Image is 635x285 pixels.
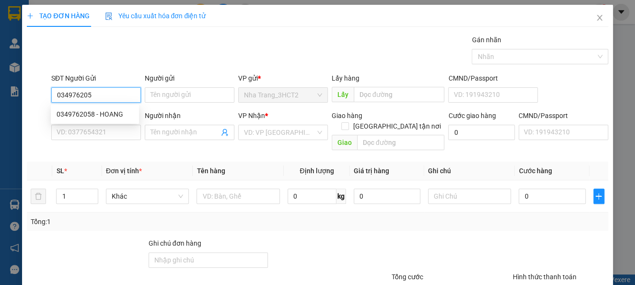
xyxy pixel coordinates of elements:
[105,12,113,20] img: icon
[238,73,328,83] div: VP gửi
[31,189,46,204] button: delete
[424,162,515,180] th: Ghi chú
[332,74,359,82] span: Lấy hàng
[472,36,501,44] label: Gán nhãn
[593,189,604,204] button: plus
[332,112,362,119] span: Giao hàng
[336,189,346,204] span: kg
[596,14,603,22] span: close
[196,189,280,204] input: VD: Bàn, Ghế
[149,252,268,268] input: Ghi chú đơn hàng
[27,12,34,19] span: plus
[105,12,206,20] span: Yêu cầu xuất hóa đơn điện tử
[12,62,53,124] b: Phương Nam Express
[357,135,445,150] input: Dọc đường
[145,110,234,121] div: Người nhận
[51,107,139,122] div: 0349762058 - HOANG
[448,125,514,140] input: Cước giao hàng
[104,12,127,35] img: logo.jpg
[81,36,132,44] b: [DOMAIN_NAME]
[51,73,141,83] div: SĐT Người Gửi
[354,189,420,204] input: 0
[56,167,64,175] span: SL
[57,109,133,119] div: 0349762058 - HOANG
[300,167,334,175] span: Định lượng
[27,12,89,20] span: TẠO ĐƠN HÀNG
[519,167,552,175] span: Cước hàng
[196,167,225,175] span: Tên hàng
[586,5,613,32] button: Close
[354,87,445,102] input: Dọc đường
[594,192,604,200] span: plus
[448,112,496,119] label: Cước giao hàng
[519,110,608,121] div: CMND/Passport
[221,129,229,136] span: user-add
[238,112,265,119] span: VP Nhận
[428,189,511,204] input: Ghi Chú
[332,135,357,150] span: Giao
[31,216,246,227] div: Tổng: 1
[106,167,142,175] span: Đơn vị tính
[59,14,95,59] b: Gửi khách hàng
[112,189,184,203] span: Khác
[81,46,132,58] li: (c) 2017
[448,73,538,83] div: CMND/Passport
[392,273,423,281] span: Tổng cước
[513,273,577,281] label: Hình thức thanh toán
[145,73,234,83] div: Người gửi
[349,121,444,131] span: [GEOGRAPHIC_DATA] tận nơi
[149,239,201,247] label: Ghi chú đơn hàng
[354,167,389,175] span: Giá trị hàng
[332,87,354,102] span: Lấy
[244,88,322,102] span: Nha Trang_3HCT2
